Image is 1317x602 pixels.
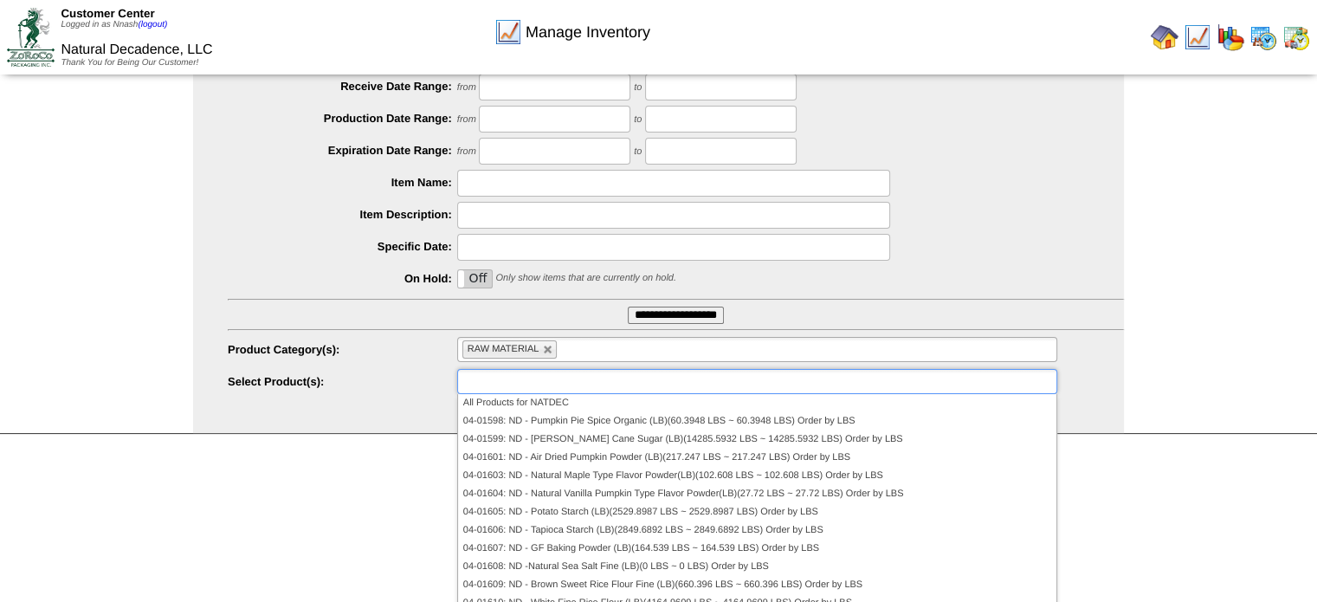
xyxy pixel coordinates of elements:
[61,58,198,68] span: Thank You for Being Our Customer!
[458,540,1056,558] li: 04-01607: ND - GF Baking Powder (LB)(164.539 LBS ~ 164.539 LBS) Order by LBS
[634,114,642,125] span: to
[1151,23,1178,51] img: home.gif
[458,485,1056,503] li: 04-01604: ND - Natural Vanilla Pumpkin Type Flavor Powder(LB)(27.72 LBS ~ 27.72 LBS) Order by LBS
[457,269,493,288] div: OnOff
[458,270,492,288] label: Off
[61,42,212,57] span: Natural Decadence, LLC
[228,176,457,189] label: Item Name:
[61,20,167,29] span: Logged in as Nnash
[228,240,457,253] label: Specific Date:
[458,394,1056,412] li: All Products for NATDEC
[228,375,457,388] label: Select Product(s):
[138,20,167,29] a: (logout)
[526,23,650,42] span: Manage Inventory
[1217,23,1244,51] img: graph.gif
[7,8,55,66] img: ZoRoCo_Logo(Green%26Foil)%20jpg.webp
[457,82,476,93] span: from
[458,576,1056,594] li: 04-01609: ND - Brown Sweet Rice Flour Fine (LB)(660.396 LBS ~ 660.396 LBS) Order by LBS
[458,558,1056,576] li: 04-01608: ND -Natural Sea Salt Fine (LB)(0 LBS ~ 0 LBS) Order by LBS
[457,114,476,125] span: from
[458,430,1056,449] li: 04-01599: ND - [PERSON_NAME] Cane Sugar (LB)(14285.5932 LBS ~ 14285.5932 LBS) Order by LBS
[468,344,539,354] span: RAW MATERIAL
[458,503,1056,521] li: 04-01605: ND - Potato Starch (LB)(2529.8987 LBS ~ 2529.8987 LBS) Order by LBS
[228,208,457,221] label: Item Description:
[494,18,522,46] img: line_graph.gif
[61,7,154,20] span: Customer Center
[458,521,1056,540] li: 04-01606: ND - Tapioca Starch (LB)(2849.6892 LBS ~ 2849.6892 LBS) Order by LBS
[495,273,675,283] span: Only show items that are currently on hold.
[1282,23,1310,51] img: calendarinout.gif
[228,144,457,157] label: Expiration Date Range:
[458,449,1056,467] li: 04-01601: ND - Air Dried Pumpkin Powder (LB)(217.247 LBS ~ 217.247 LBS) Order by LBS
[228,343,457,356] label: Product Category(s):
[1249,23,1277,51] img: calendarprod.gif
[634,82,642,93] span: to
[228,80,457,93] label: Receive Date Range:
[458,467,1056,485] li: 04-01603: ND - Natural Maple Type Flavor Powder(LB)(102.608 LBS ~ 102.608 LBS) Order by LBS
[457,146,476,157] span: from
[228,112,457,125] label: Production Date Range:
[634,146,642,157] span: to
[1184,23,1211,51] img: line_graph.gif
[458,412,1056,430] li: 04-01598: ND - Pumpkin Pie Spice Organic (LB)(60.3948 LBS ~ 60.3948 LBS) Order by LBS
[228,272,457,285] label: On Hold:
